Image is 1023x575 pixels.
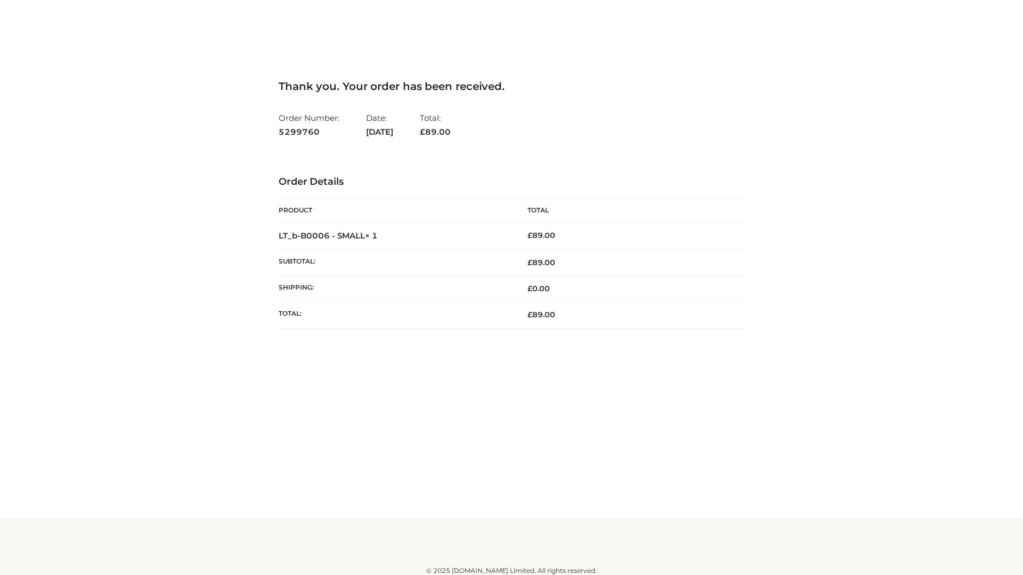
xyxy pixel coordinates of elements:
[366,125,393,139] strong: [DATE]
[279,109,339,141] li: Order Number:
[527,258,532,267] span: £
[366,109,393,141] li: Date:
[279,276,511,302] th: Shipping:
[527,284,532,293] span: £
[279,249,511,275] th: Subtotal:
[279,80,744,93] h3: Thank you. Your order has been received.
[365,231,378,241] strong: × 1
[527,231,532,240] span: £
[279,176,744,188] h3: Order Details
[527,310,555,319] span: 89.00
[420,127,451,137] span: 89.00
[279,199,511,223] th: Product
[527,258,555,267] span: 89.00
[279,125,339,139] strong: 5299760
[527,231,555,240] bdi: 89.00
[527,284,550,293] bdi: 0.00
[279,302,511,328] th: Total:
[420,109,451,141] li: Total:
[527,310,532,319] span: £
[511,199,744,223] th: Total
[420,127,425,137] span: £
[279,231,378,241] strong: LT_b-B0006 - SMALL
